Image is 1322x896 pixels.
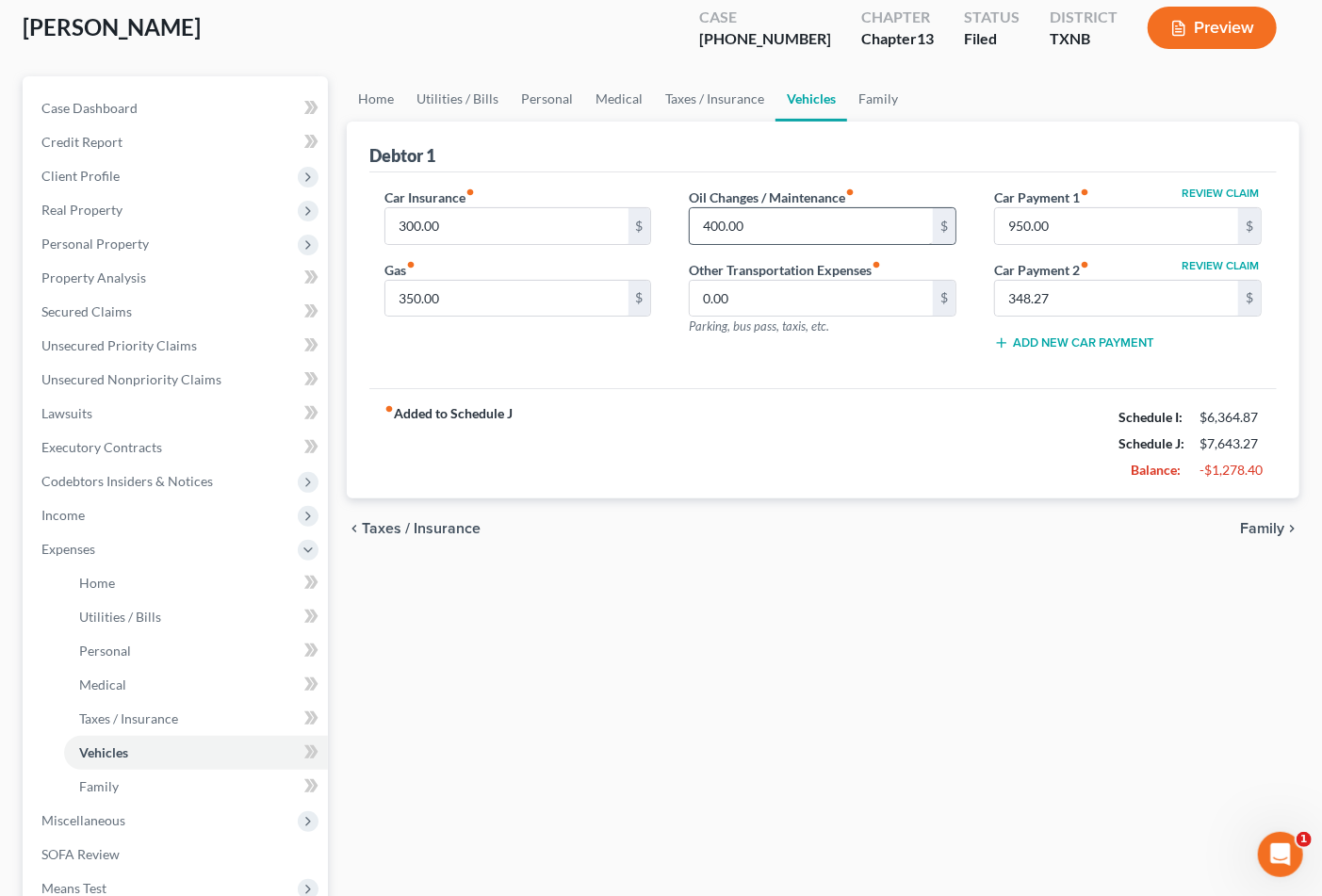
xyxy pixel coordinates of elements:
label: Other Transportation Expenses [689,260,881,280]
i: fiber_manual_record [1080,260,1089,269]
span: Client Profile [41,168,120,184]
i: fiber_manual_record [845,187,855,197]
span: Case Dashboard [41,100,138,116]
span: Taxes / Insurance [79,710,178,726]
div: Filed [964,28,1020,50]
input: -- [385,281,628,317]
div: $6,364.87 [1200,408,1262,427]
label: Oil Changes / Maintenance [689,187,855,207]
span: Home [79,575,115,591]
a: Unsecured Nonpriority Claims [26,363,328,397]
button: Review Claim [1179,187,1262,199]
a: Case Dashboard [26,91,328,125]
a: Vehicles [64,736,328,770]
span: Secured Claims [41,303,132,319]
a: Secured Claims [26,295,328,329]
a: Medical [584,76,654,122]
div: $ [933,281,955,317]
a: Medical [64,668,328,702]
div: Chapter [861,28,934,50]
i: chevron_left [347,521,362,536]
a: Unsecured Priority Claims [26,329,328,363]
strong: Added to Schedule J [384,404,513,483]
span: Executory Contracts [41,439,162,455]
div: $ [933,208,955,244]
div: District [1050,7,1118,28]
span: Unsecured Priority Claims [41,337,197,353]
a: Taxes / Insurance [64,702,328,736]
span: Family [79,778,119,794]
div: TXNB [1050,28,1118,50]
span: Means Test [41,880,106,896]
i: chevron_right [1284,521,1299,536]
div: $ [1238,208,1261,244]
span: [PERSON_NAME] [23,13,201,41]
span: Real Property [41,202,122,218]
label: Car Payment 2 [994,260,1089,280]
span: SOFA Review [41,846,120,862]
div: $ [628,208,651,244]
a: Property Analysis [26,261,328,295]
span: Credit Report [41,134,122,150]
span: Utilities / Bills [79,609,161,625]
span: Medical [79,676,126,692]
input: -- [995,281,1238,317]
a: Executory Contracts [26,431,328,464]
input: -- [385,208,628,244]
a: Personal [510,76,584,122]
strong: Schedule J: [1118,435,1184,451]
span: Codebtors Insiders & Notices [41,473,213,489]
div: Status [964,7,1020,28]
div: [PHONE_NUMBER] [699,28,831,50]
span: Unsecured Nonpriority Claims [41,371,221,387]
label: Gas [384,260,416,280]
div: $ [628,281,651,317]
span: Income [41,507,85,523]
div: $7,643.27 [1200,434,1262,453]
a: Home [64,566,328,600]
span: Parking, bus pass, taxis, etc. [689,318,829,334]
a: SOFA Review [26,838,328,872]
a: Utilities / Bills [405,76,510,122]
iframe: Intercom live chat [1258,832,1303,877]
a: Vehicles [775,76,847,122]
strong: Schedule I: [1118,409,1183,425]
button: Review Claim [1179,260,1262,271]
button: Add New Car Payment [994,335,1154,350]
input: -- [995,208,1238,244]
a: Family [64,770,328,804]
div: Debtor 1 [369,144,435,167]
a: Taxes / Insurance [654,76,775,122]
span: Personal Property [41,236,149,252]
a: Utilities / Bills [64,600,328,634]
span: Family [1240,521,1284,536]
a: Home [347,76,405,122]
div: $ [1238,281,1261,317]
i: fiber_manual_record [384,404,394,414]
span: 13 [917,29,934,47]
span: Expenses [41,541,95,557]
a: Family [847,76,909,122]
i: fiber_manual_record [1080,187,1089,197]
a: Credit Report [26,125,328,159]
button: chevron_left Taxes / Insurance [347,521,481,536]
div: -$1,278.40 [1200,461,1262,480]
a: Personal [64,634,328,668]
div: Case [699,7,831,28]
span: 1 [1297,832,1312,847]
button: Family chevron_right [1240,521,1299,536]
span: Miscellaneous [41,812,125,828]
span: Vehicles [79,744,128,760]
label: Car Insurance [384,187,475,207]
a: Lawsuits [26,397,328,431]
input: -- [690,281,933,317]
strong: Balance: [1131,462,1181,478]
span: Taxes / Insurance [362,521,481,536]
i: fiber_manual_record [406,260,416,269]
button: Preview [1148,7,1277,49]
span: Personal [79,643,131,659]
i: fiber_manual_record [465,187,475,197]
span: Lawsuits [41,405,92,421]
input: -- [690,208,933,244]
label: Car Payment 1 [994,187,1089,207]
